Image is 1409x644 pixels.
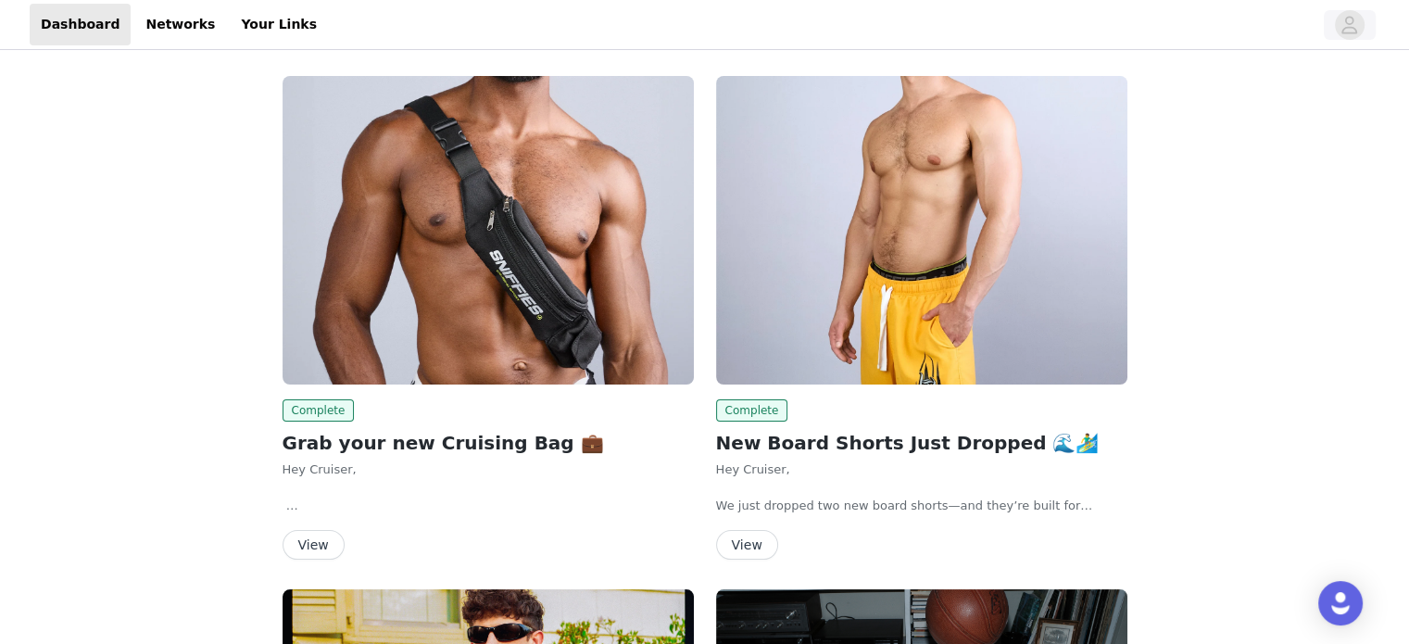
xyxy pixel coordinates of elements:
a: Dashboard [30,4,131,45]
img: Sniffies [716,76,1127,385]
a: Your Links [230,4,328,45]
span: Complete [283,399,355,422]
button: View [283,530,345,560]
button: View [716,530,778,560]
a: View [716,538,778,552]
p: Hey Cruiser, [283,461,694,479]
div: Open Intercom Messenger [1318,581,1363,625]
h2: New Board Shorts Just Dropped 🌊🏄‍♂️ [716,429,1127,457]
a: View [283,538,345,552]
img: Sniffies [283,76,694,385]
p: We just dropped two new board shorts—and they’re built for poolside thirst, beach hookups, and ev... [716,497,1127,515]
p: Hey Cruiser, [716,461,1127,479]
h2: Grab your new Cruising Bag 💼 [283,429,694,457]
span: Complete [716,399,788,422]
div: avatar [1340,10,1358,40]
a: Networks [134,4,226,45]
